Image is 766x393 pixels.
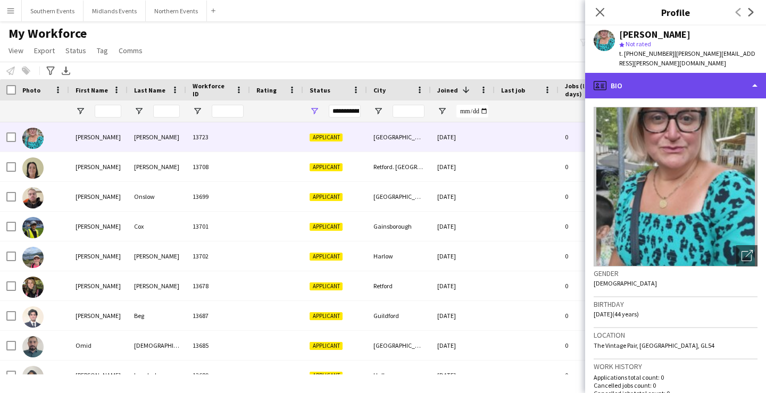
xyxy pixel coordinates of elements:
span: Applicant [310,163,343,171]
img: Darren Cox [22,217,44,238]
div: [GEOGRAPHIC_DATA] [367,122,431,152]
div: [PERSON_NAME] [69,182,128,211]
div: [DEMOGRAPHIC_DATA] [128,331,186,360]
div: Beg [128,301,186,330]
div: 13702 [186,241,250,271]
button: Open Filter Menu [373,106,383,116]
span: [DEMOGRAPHIC_DATA] [594,279,657,287]
div: Retford. [GEOGRAPHIC_DATA] [367,152,431,181]
app-action-btn: Advanced filters [44,64,57,77]
span: City [373,86,386,94]
h3: Work history [594,362,757,371]
div: Gainsborough [367,212,431,241]
div: 0 [559,331,628,360]
a: Comms [114,44,147,57]
button: Open Filter Menu [76,106,85,116]
div: [PERSON_NAME] [128,271,186,300]
span: Jobs (last 90 days) [565,82,609,98]
span: Last Name [134,86,165,94]
div: Bio [585,73,766,98]
div: 13685 [186,331,250,360]
input: Last Name Filter Input [153,105,180,118]
span: Applicant [310,372,343,380]
img: Crew avatar or photo [594,107,757,266]
button: Open Filter Menu [134,106,144,116]
span: Applicant [310,342,343,350]
div: 13701 [186,212,250,241]
div: [PERSON_NAME] [69,271,128,300]
div: 13678 [186,271,250,300]
div: [DATE] [431,152,495,181]
input: City Filter Input [393,105,424,118]
div: [DATE] [431,122,495,152]
img: Omid Ahmadi [22,336,44,357]
div: 0 [559,122,628,152]
div: 0 [559,152,628,181]
h3: Birthday [594,299,757,309]
div: Open photos pop-in [736,245,757,266]
div: [PERSON_NAME] [69,301,128,330]
a: Tag [93,44,112,57]
span: Last job [501,86,525,94]
div: [PERSON_NAME] [128,241,186,271]
span: View [9,46,23,55]
div: 13723 [186,122,250,152]
div: [DATE] [431,241,495,271]
div: [PERSON_NAME] [128,152,186,181]
div: Harlow [367,241,431,271]
div: [GEOGRAPHIC_DATA], [GEOGRAPHIC_DATA] [367,182,431,211]
h3: Gender [594,269,757,278]
button: Midlands Events [84,1,146,21]
div: Hull [367,361,431,390]
div: 0 [559,212,628,241]
button: Northern Events [146,1,207,21]
span: Joined [437,86,458,94]
span: Applicant [310,282,343,290]
div: [PERSON_NAME] [619,30,690,39]
div: 0 [559,301,628,330]
app-action-btn: Export XLSX [60,64,72,77]
span: Status [310,86,330,94]
span: Status [65,46,86,55]
div: [DATE] [431,331,495,360]
div: [DATE] [431,182,495,211]
div: [PERSON_NAME] [69,212,128,241]
div: Iwuchukwu [128,361,186,390]
div: [DATE] [431,301,495,330]
div: 13708 [186,152,250,181]
img: Musab Mudassir Beg [22,306,44,328]
div: [PERSON_NAME] [69,361,128,390]
div: [DATE] [431,271,495,300]
button: Southern Events [22,1,84,21]
span: Photo [22,86,40,94]
div: Omid [69,331,128,360]
span: t. [PHONE_NUMBER] [619,49,675,57]
p: Cancelled jobs count: 0 [594,381,757,389]
img: Danny Onslow [22,187,44,208]
div: 13699 [186,182,250,211]
div: [PERSON_NAME] [69,241,128,271]
input: Joined Filter Input [456,105,488,118]
div: Cox [128,212,186,241]
span: Comms [119,46,143,55]
img: Ethan Barrett [22,247,44,268]
div: 0 [559,182,628,211]
div: Onslow [128,182,186,211]
span: Applicant [310,133,343,141]
span: Applicant [310,253,343,261]
div: Guildford [367,301,431,330]
span: Applicant [310,312,343,320]
span: Rating [256,86,277,94]
div: 13687 [186,301,250,330]
span: Tag [97,46,108,55]
div: 13689 [186,361,250,390]
div: [PERSON_NAME] [69,152,128,181]
span: The Vintage Pair, [GEOGRAPHIC_DATA], GL54 [594,341,714,349]
div: [DATE] [431,361,495,390]
input: Workforce ID Filter Input [212,105,244,118]
img: lucy wilkinson [22,277,44,298]
a: Export [30,44,59,57]
div: Retford [367,271,431,300]
span: [DATE] (44 years) [594,310,639,318]
span: My Workforce [9,26,87,41]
